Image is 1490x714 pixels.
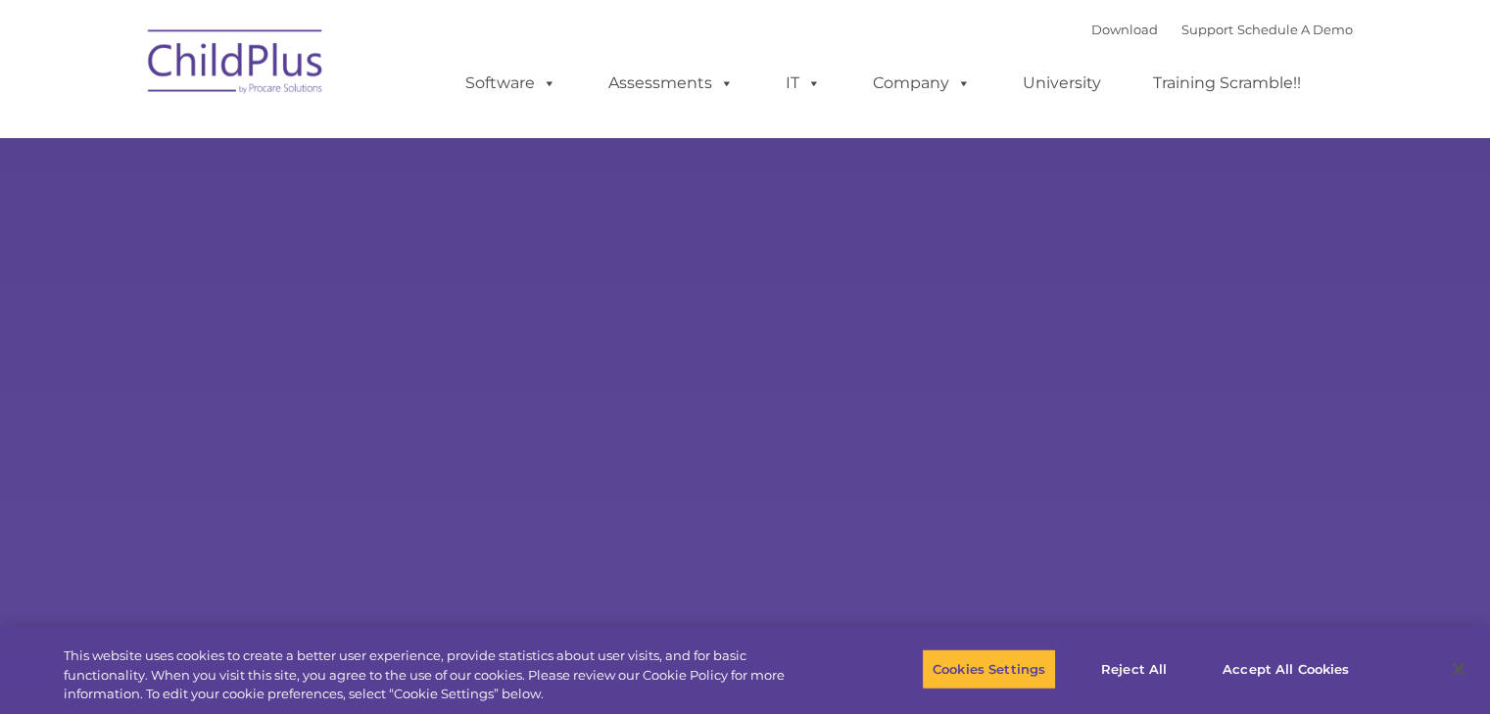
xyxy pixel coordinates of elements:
div: This website uses cookies to create a better user experience, provide statistics about user visit... [64,646,820,704]
button: Reject All [1073,648,1195,690]
a: Company [853,64,990,103]
a: Support [1181,22,1233,37]
a: Training Scramble!! [1133,64,1321,103]
font: | [1091,22,1353,37]
a: University [1003,64,1121,103]
button: Close [1437,647,1480,690]
a: Software [446,64,576,103]
button: Cookies Settings [922,648,1056,690]
button: Accept All Cookies [1212,648,1360,690]
a: Download [1091,22,1158,37]
img: ChildPlus by Procare Solutions [138,16,334,114]
a: IT [766,64,841,103]
a: Assessments [589,64,753,103]
a: Schedule A Demo [1237,22,1353,37]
